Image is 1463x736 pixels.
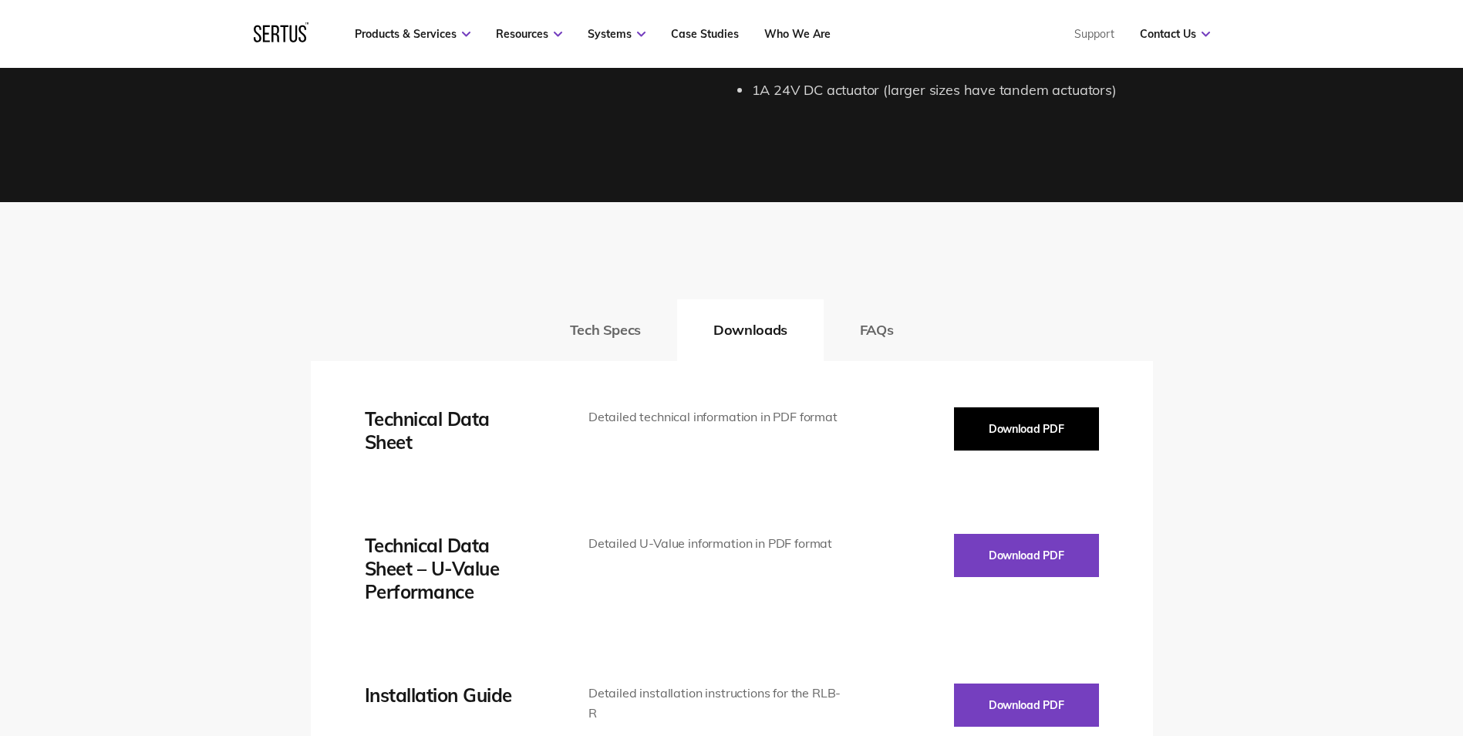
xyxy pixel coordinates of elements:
[824,299,930,361] button: FAQs
[588,27,646,41] a: Systems
[1117,116,1463,736] iframe: Chat Widget
[764,27,831,41] a: Who We Are
[1140,27,1210,41] a: Contact Us
[588,684,844,723] div: Detailed installation instructions for the RLB-R
[954,684,1099,727] button: Download PDF
[588,407,844,427] div: Detailed technical information in PDF format
[752,79,1153,102] li: 1A 24V DC actuator (larger sizes have tandem actuators)
[1074,27,1114,41] a: Support
[954,407,1099,451] button: Download PDF
[355,27,470,41] a: Products & Services
[588,534,844,554] div: Detailed U-Value information in PDF format
[671,27,739,41] a: Case Studies
[365,534,542,603] div: Technical Data Sheet – U-Value Performance
[954,534,1099,577] button: Download PDF
[365,407,542,454] div: Technical Data Sheet
[365,684,542,707] div: Installation Guide
[534,299,677,361] button: Tech Specs
[496,27,562,41] a: Resources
